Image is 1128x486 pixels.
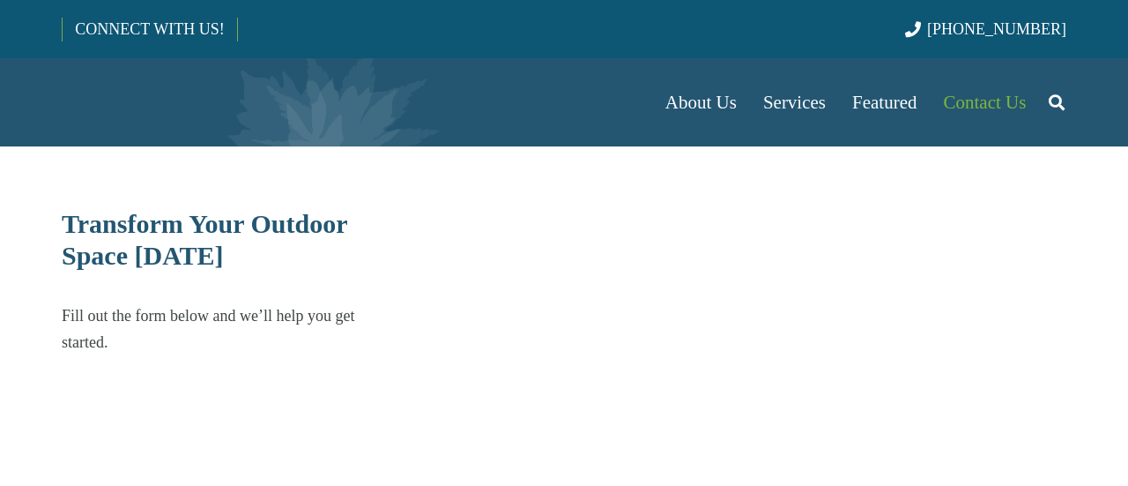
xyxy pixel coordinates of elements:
a: About Us [652,58,750,146]
a: Search [1039,80,1074,124]
a: Borst-Logo [62,67,354,138]
a: [PHONE_NUMBER] [905,20,1066,38]
a: Featured [839,58,930,146]
span: Services [763,92,826,113]
span: Transform Your Outdoor Space [DATE] [62,209,347,270]
p: Fill out the form below and we’ll help you get started. [62,303,390,355]
a: Services [750,58,839,146]
span: About Us [665,92,737,113]
span: [PHONE_NUMBER] [927,20,1066,38]
span: Contact Us [944,92,1027,113]
a: Contact Us [931,58,1040,146]
span: Featured [852,92,916,113]
a: CONNECT WITH US! [63,8,236,50]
